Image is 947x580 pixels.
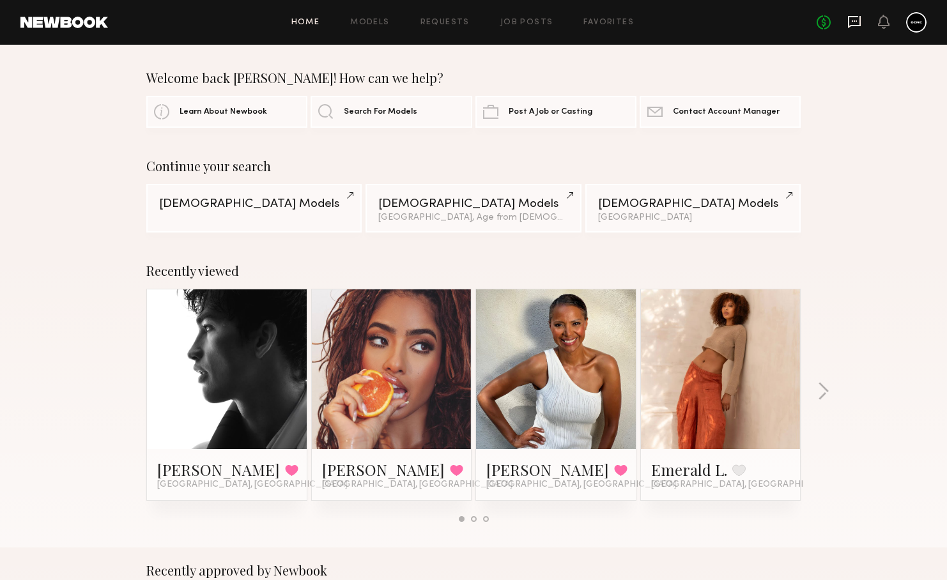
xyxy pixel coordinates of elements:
div: Recently approved by Newbook [146,563,801,578]
span: [GEOGRAPHIC_DATA], [GEOGRAPHIC_DATA] [157,480,348,490]
span: Post A Job or Casting [509,108,592,116]
span: Learn About Newbook [180,108,267,116]
a: Favorites [583,19,634,27]
div: Continue your search [146,158,801,174]
a: Learn About Newbook [146,96,307,128]
span: [GEOGRAPHIC_DATA], [GEOGRAPHIC_DATA] [486,480,677,490]
div: [DEMOGRAPHIC_DATA] Models [598,198,788,210]
a: Home [291,19,320,27]
a: Job Posts [500,19,553,27]
a: [DEMOGRAPHIC_DATA] Models [146,184,362,233]
a: Models [350,19,389,27]
span: [GEOGRAPHIC_DATA], [GEOGRAPHIC_DATA] [651,480,842,490]
a: Post A Job or Casting [475,96,636,128]
span: [GEOGRAPHIC_DATA], [GEOGRAPHIC_DATA] [322,480,512,490]
div: [DEMOGRAPHIC_DATA] Models [159,198,349,210]
div: [GEOGRAPHIC_DATA], Age from [DEMOGRAPHIC_DATA]. [378,213,568,222]
a: Emerald L. [651,459,727,480]
a: [DEMOGRAPHIC_DATA] Models[GEOGRAPHIC_DATA], Age from [DEMOGRAPHIC_DATA]. [366,184,581,233]
a: [PERSON_NAME] [157,459,280,480]
a: [PERSON_NAME] [322,459,445,480]
a: Contact Account Manager [640,96,801,128]
a: Search For Models [311,96,472,128]
a: Requests [420,19,470,27]
div: Recently viewed [146,263,801,279]
span: Contact Account Manager [673,108,780,116]
span: Search For Models [344,108,417,116]
a: [PERSON_NAME] [486,459,609,480]
div: Welcome back [PERSON_NAME]! How can we help? [146,70,801,86]
div: [DEMOGRAPHIC_DATA] Models [378,198,568,210]
div: [GEOGRAPHIC_DATA] [598,213,788,222]
a: [DEMOGRAPHIC_DATA] Models[GEOGRAPHIC_DATA] [585,184,801,233]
